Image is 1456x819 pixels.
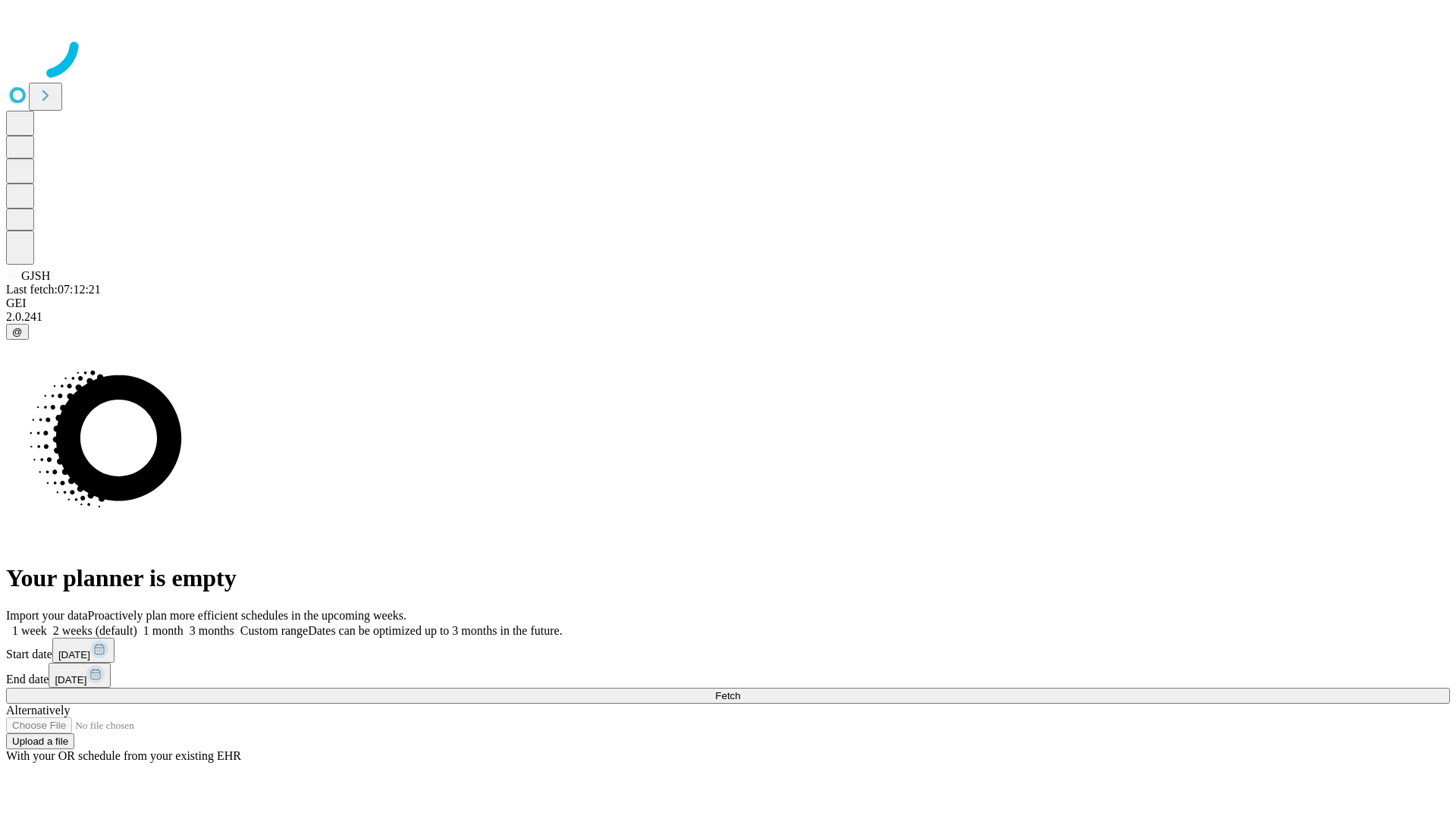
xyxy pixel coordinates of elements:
[6,638,1450,663] div: Start date
[53,624,137,637] span: 2 weeks (default)
[6,733,74,749] button: Upload a file
[49,663,111,688] button: [DATE]
[6,749,241,762] span: With your OR schedule from your existing EHR
[6,609,88,622] span: Import your data
[6,324,29,340] button: @
[58,649,90,661] span: [DATE]
[88,609,406,622] span: Proactively plan more efficient schedules in the upcoming weeks.
[52,638,115,663] button: [DATE]
[143,624,184,637] span: 1 month
[12,624,47,637] span: 1 week
[12,326,23,337] span: @
[6,310,1450,324] div: 2.0.241
[190,624,234,637] span: 3 months
[715,690,740,701] span: Fetch
[21,269,50,282] span: GJSH
[240,624,308,637] span: Custom range
[6,663,1450,688] div: End date
[6,704,70,717] span: Alternatively
[55,674,86,686] span: [DATE]
[6,688,1450,704] button: Fetch
[308,624,562,637] span: Dates can be optimized up to 3 months in the future.
[6,283,101,296] span: Last fetch: 07:12:21
[6,297,1450,310] div: GEI
[6,564,1450,592] h1: Your planner is empty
